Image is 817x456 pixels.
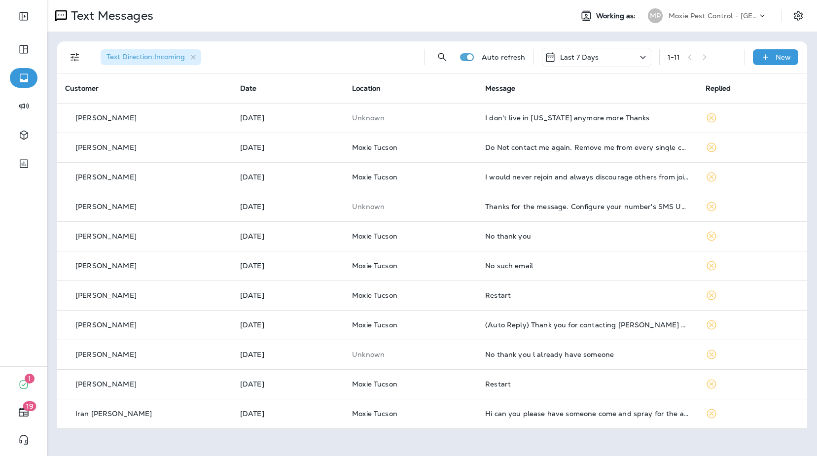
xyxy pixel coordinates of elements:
div: No thank you l already have someone [485,351,689,358]
span: Text Direction : Incoming [107,52,185,61]
p: [PERSON_NAME] [75,143,137,151]
p: Moxie Pest Control - [GEOGRAPHIC_DATA] [669,12,757,20]
p: Text Messages [67,8,153,23]
div: I don't live in Arizona anymore more Thanks [485,114,689,122]
span: Message [485,84,515,93]
div: Do Not contact me again. Remove me from every single contact list you have. [485,143,689,151]
p: Sep 3, 2025 01:55 PM [240,380,336,388]
span: Moxie Tucson [352,409,397,418]
p: Sep 3, 2025 01:59 PM [240,321,336,329]
p: Sep 3, 2025 09:46 PM [240,143,336,151]
p: [PERSON_NAME] [75,173,137,181]
p: This customer does not have a last location and the phone number they messaged is not assigned to... [352,203,469,210]
div: I would never rejoin and always discourage others from joining! [485,173,689,181]
span: Moxie Tucson [352,173,397,181]
p: [PERSON_NAME] [75,291,137,299]
span: Working as: [596,12,638,20]
div: Text Direction:Incoming [101,49,201,65]
span: 1 [25,374,35,384]
span: Replied [706,84,731,93]
p: This customer does not have a last location and the phone number they messaged is not assigned to... [352,114,469,122]
p: Iran [PERSON_NAME] [75,410,152,418]
span: Location [352,84,381,93]
span: Moxie Tucson [352,232,397,241]
p: Last 7 Days [560,53,599,61]
p: Sep 3, 2025 02:46 PM [240,232,336,240]
p: Sep 3, 2025 11:12 PM [240,114,336,122]
p: Auto refresh [482,53,526,61]
p: [PERSON_NAME] [75,232,137,240]
span: Date [240,84,257,93]
div: No such email [485,262,689,270]
p: [PERSON_NAME] [75,203,137,210]
button: Expand Sidebar [10,6,37,26]
span: Moxie Tucson [352,261,397,270]
div: Thanks for the message. Configure your number's SMS URL to change this message.Reply HELP for hel... [485,203,689,210]
button: 1 [10,375,37,394]
p: New [776,53,791,61]
span: Moxie Tucson [352,320,397,329]
p: This customer does not have a last location and the phone number they messaged is not assigned to... [352,351,469,358]
div: Hi can you please have someone come and spray for the ants [485,410,689,418]
p: Sep 3, 2025 11:26 AM [240,410,336,418]
button: Filters [65,47,85,67]
span: Moxie Tucson [352,143,397,152]
p: [PERSON_NAME] [75,114,137,122]
p: Sep 3, 2025 02:55 PM [240,203,336,210]
p: Sep 3, 2025 02:21 PM [240,262,336,270]
span: Moxie Tucson [352,380,397,388]
div: Restart [485,291,689,299]
p: Sep 3, 2025 05:20 PM [240,173,336,181]
p: Sep 3, 2025 02:10 PM [240,291,336,299]
p: [PERSON_NAME] [75,321,137,329]
div: Restart [485,380,689,388]
span: Moxie Tucson [352,291,397,300]
div: MP [648,8,663,23]
div: (Auto Reply) Thank you for contacting Adriana Hill Salon & Co. Our salon is currently closed, but... [485,321,689,329]
span: Customer [65,84,99,93]
button: Search Messages [432,47,452,67]
p: Sep 3, 2025 01:56 PM [240,351,336,358]
button: 19 [10,402,37,422]
p: [PERSON_NAME] [75,262,137,270]
p: [PERSON_NAME] [75,351,137,358]
div: No thank you [485,232,689,240]
p: [PERSON_NAME] [75,380,137,388]
button: Settings [789,7,807,25]
div: 1 - 11 [668,53,680,61]
span: 19 [23,401,36,411]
